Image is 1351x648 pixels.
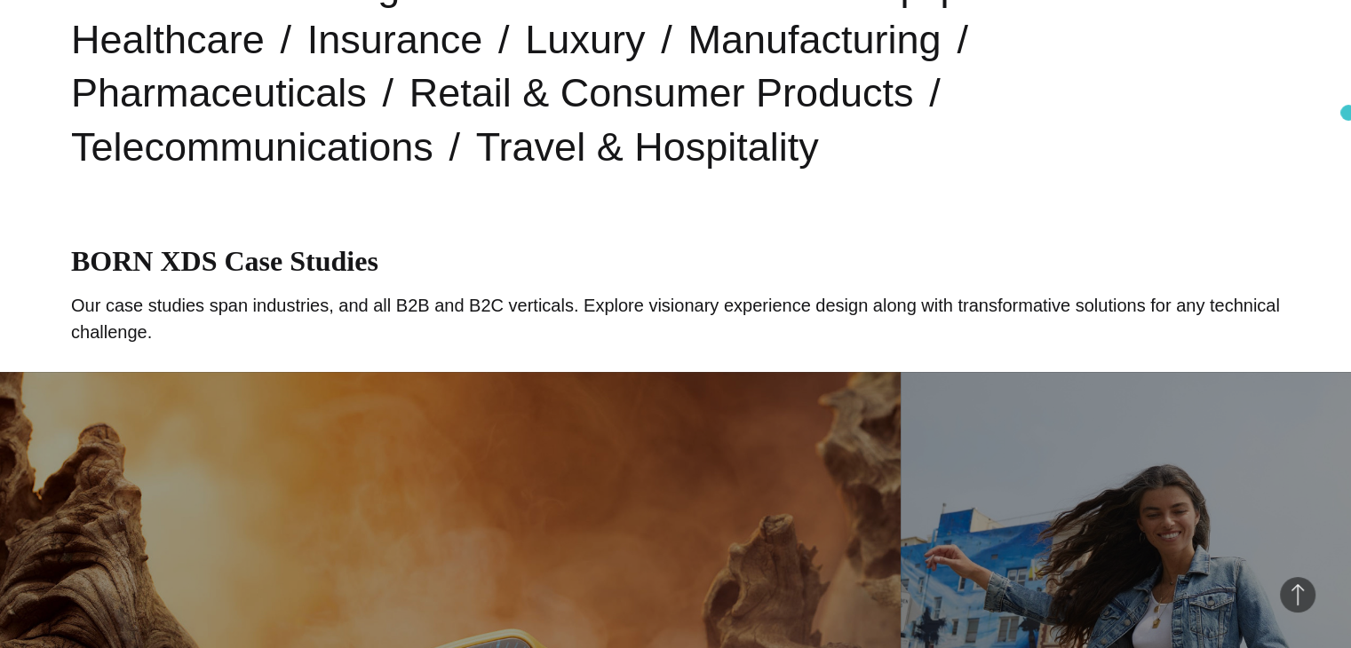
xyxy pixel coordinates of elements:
[71,292,1280,345] p: Our case studies span industries, and all B2B and B2C verticals. Explore visionary experience des...
[476,124,819,170] a: Travel & Hospitality
[307,17,483,62] a: Insurance
[409,70,914,115] a: Retail & Consumer Products
[71,70,367,115] a: Pharmaceuticals
[71,124,433,170] a: Telecommunications
[1280,577,1315,612] button: Back to Top
[525,17,645,62] a: Luxury
[71,17,265,62] a: Healthcare
[71,245,1280,278] h1: BORN XDS Case Studies
[687,17,941,62] a: Manufacturing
